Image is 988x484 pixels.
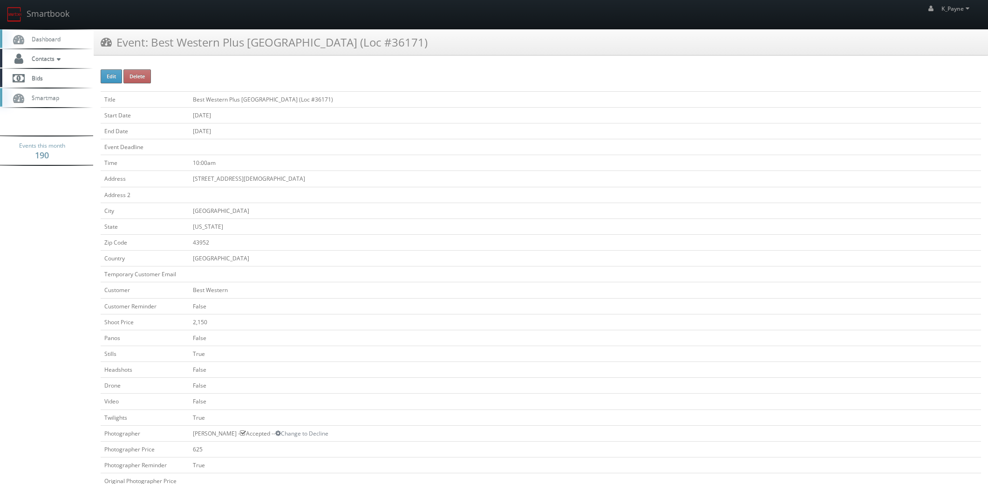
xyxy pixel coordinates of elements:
td: Photographer [101,425,189,441]
td: Address [101,171,189,187]
td: Customer Reminder [101,298,189,314]
td: Event Deadline [101,139,189,155]
td: False [189,362,981,378]
span: Dashboard [27,35,61,43]
td: [DATE] [189,123,981,139]
td: Headshots [101,362,189,378]
td: Best Western Plus [GEOGRAPHIC_DATA] (Loc #36171) [189,91,981,107]
span: Events this month [19,141,65,150]
span: Smartmap [27,94,59,102]
span: K_Payne [941,5,972,13]
h3: Event: Best Western Plus [GEOGRAPHIC_DATA] (Loc #36171) [101,34,428,50]
td: Zip Code [101,234,189,250]
td: Customer [101,282,189,298]
td: State [101,218,189,234]
span: Contacts [27,55,63,62]
td: [DATE] [189,107,981,123]
td: Start Date [101,107,189,123]
td: Drone [101,378,189,394]
td: [PERSON_NAME] - Accepted -- [189,425,981,441]
td: True [189,457,981,473]
td: False [189,378,981,394]
td: [US_STATE] [189,218,981,234]
td: Title [101,91,189,107]
img: smartbook-logo.png [7,7,22,22]
td: Temporary Customer Email [101,266,189,282]
td: Shoot Price [101,314,189,330]
td: [STREET_ADDRESS][DEMOGRAPHIC_DATA] [189,171,981,187]
td: 625 [189,441,981,457]
td: True [189,346,981,361]
td: True [189,409,981,425]
td: Best Western [189,282,981,298]
td: Address 2 [101,187,189,203]
td: [GEOGRAPHIC_DATA] [189,203,981,218]
button: Edit [101,69,122,83]
td: Photographer Reminder [101,457,189,473]
td: False [189,394,981,409]
span: Bids [27,74,43,82]
td: Video [101,394,189,409]
a: Change to Decline [275,429,328,437]
td: Country [101,251,189,266]
td: 10:00am [189,155,981,171]
button: Delete [123,69,151,83]
td: False [189,298,981,314]
td: Twilights [101,409,189,425]
td: Time [101,155,189,171]
td: [GEOGRAPHIC_DATA] [189,251,981,266]
td: 43952 [189,234,981,250]
td: City [101,203,189,218]
td: 2,150 [189,314,981,330]
strong: 190 [35,150,49,161]
td: Panos [101,330,189,346]
td: Stills [101,346,189,361]
td: End Date [101,123,189,139]
td: Photographer Price [101,441,189,457]
td: False [189,330,981,346]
